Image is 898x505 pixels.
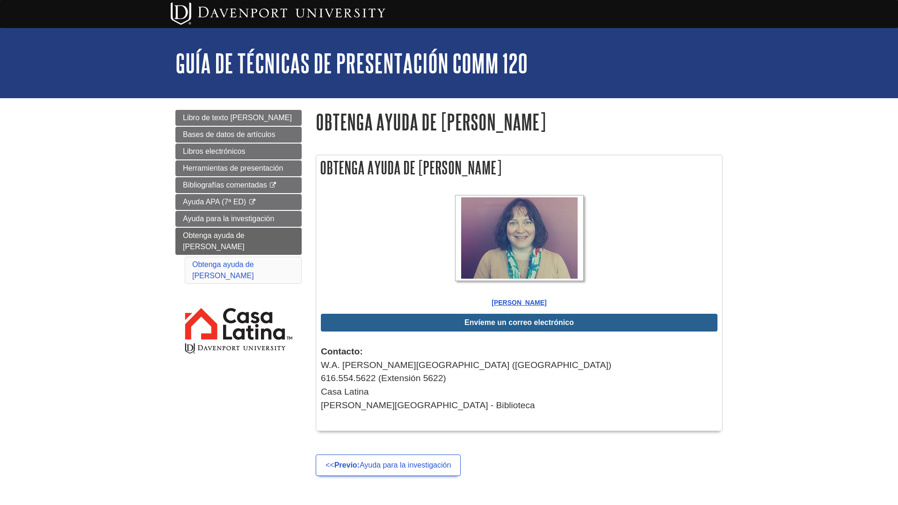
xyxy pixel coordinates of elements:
a: Obtenga ayuda de [PERSON_NAME] [192,260,254,280]
a: [PERSON_NAME] [492,299,546,306]
a: Ayuda APA (7ª ED) [175,194,302,210]
span: Herramientas de presentación [183,164,283,172]
a: Guía de técnicas de presentación COMM 120 [175,49,528,78]
h1: Obtenga ayuda de [PERSON_NAME] [316,110,723,134]
i: This link opens in a new window [269,182,277,188]
strong: Contacto: [321,346,363,356]
span: Bases de datos de artículos [183,130,275,138]
h2: Obtenga ayuda de [PERSON_NAME] [316,155,722,180]
i: This link opens in a new window [248,199,256,205]
a: <<Previo:Ayuda para la investigación [316,454,461,476]
span: Libro de texto [PERSON_NAME] [183,114,292,122]
strong: Previo: [334,461,360,469]
div: Guide Page Menu [175,110,302,371]
a: Herramientas de presentación [175,160,302,176]
div: W.A. [PERSON_NAME][GEOGRAPHIC_DATA] ([GEOGRAPHIC_DATA]) [321,359,717,372]
a: Bases de datos de artículos [175,127,302,143]
a: Libro de texto [PERSON_NAME] [175,110,302,126]
span: Bibliografías comentadas [183,181,267,189]
a: Obtenga ayuda de [PERSON_NAME] [175,228,302,255]
a: Libros electrónicos [175,144,302,159]
div: Casa Latina [321,385,717,399]
span: Ayuda APA (7ª ED) [183,198,246,206]
span: Ayuda para la investigación [183,215,274,223]
a: Bibliografías comentadas [175,177,302,193]
div: 616.554.5622 (Extensión 5622) [321,372,717,385]
img: Profile Photo [461,197,578,279]
a: Ayuda para la investigación [175,211,302,227]
img: Davenport University [171,2,385,25]
a: Envíeme un correo electrónico [464,318,574,326]
span: Libros electrónicos [183,147,245,155]
span: Obtenga ayuda de [PERSON_NAME] [183,231,245,251]
div: [PERSON_NAME][GEOGRAPHIC_DATA] - Biblioteca [321,399,717,412]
